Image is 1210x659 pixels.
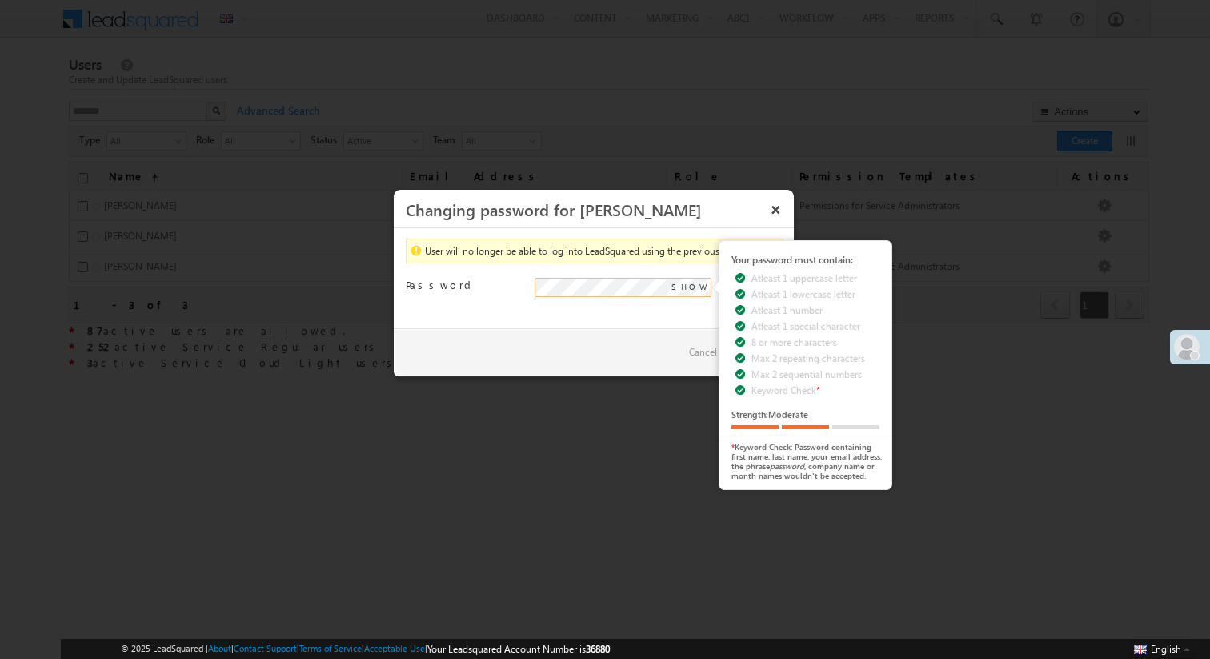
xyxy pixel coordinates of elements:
[735,287,886,303] li: Atleast 1 lowercase letter
[763,195,788,223] button: ×
[1130,639,1194,658] button: English
[731,253,886,267] div: Your password must contain:
[586,643,610,655] span: 36880
[671,279,707,294] span: SHOW
[121,641,610,657] span: © 2025 LeadSquared | | | | |
[208,643,231,653] a: About
[735,271,886,287] li: Atleast 1 uppercase letter
[735,303,886,319] li: Atleast 1 number
[364,643,425,653] a: Acceptable Use
[299,643,362,653] a: Terms of Service
[234,643,297,653] a: Contact Support
[735,384,886,400] li: Keyword Check
[731,409,768,420] span: Strength:
[735,352,886,368] li: Max 2 repeating characters
[768,409,808,420] span: Moderate
[770,461,804,471] i: password
[731,442,882,480] span: Keyword Check: Password containing first name, last name, your email address, the phrase , compan...
[406,278,525,292] label: Password
[427,643,610,655] span: Your Leadsquared Account Number is
[681,340,725,364] a: Cancel
[1151,643,1181,655] span: English
[425,245,764,257] span: User will no longer be able to log into LeadSquared using the previous password.
[735,336,886,352] li: 8 or more characters
[735,368,886,384] li: Max 2 sequential numbers
[735,319,886,336] li: Atleast 1 special character
[406,195,763,223] h3: Changing password for [PERSON_NAME]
